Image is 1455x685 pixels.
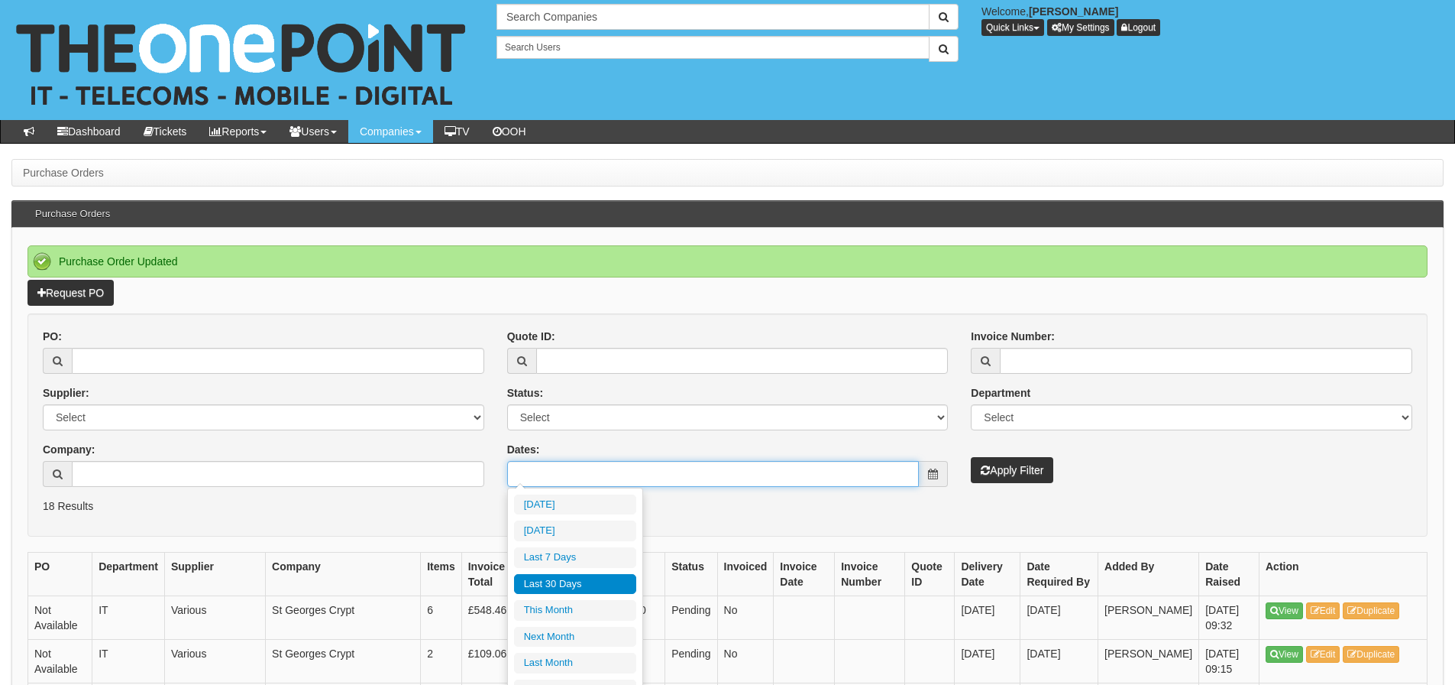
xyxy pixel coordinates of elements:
a: View [1266,602,1303,619]
td: [DATE] [955,639,1020,683]
div: Welcome, [970,4,1455,36]
td: [PERSON_NAME] [1098,596,1199,639]
td: 6 [421,596,462,639]
h3: Purchase Orders [27,201,118,227]
label: Status: [507,385,543,401]
label: Quote ID: [507,329,555,344]
a: Reports [198,120,278,143]
a: Logout [1117,19,1160,36]
th: Delivery Date [955,552,1020,596]
li: [DATE] [514,495,636,515]
th: Invoiced [717,552,774,596]
label: Supplier: [43,385,89,401]
div: Purchase Order Updated [27,245,1428,278]
th: Quote ID [905,552,955,596]
th: Date Raised [1199,552,1259,596]
td: [DATE] [955,596,1020,639]
input: Search Companies [496,4,930,30]
td: IT [92,639,165,683]
th: Department [92,552,165,596]
th: Items [421,552,462,596]
a: Edit [1306,602,1340,619]
li: [DATE] [514,521,636,541]
td: Pending [665,596,717,639]
td: Not Available [28,639,92,683]
td: 2 [421,639,462,683]
a: OOH [481,120,538,143]
th: Added By [1098,552,1199,596]
p: 18 Results [43,498,1412,514]
td: £548.46 [461,596,532,639]
li: Next Month [514,627,636,648]
label: Invoice Number: [971,329,1055,344]
li: Purchase Orders [23,165,104,180]
td: [DATE] [1020,596,1098,639]
a: Dashboard [46,120,132,143]
b: [PERSON_NAME] [1029,5,1118,18]
label: Dates: [507,442,540,457]
td: No [717,639,774,683]
td: Various [164,639,265,683]
th: Status [665,552,717,596]
td: [DATE] [1020,639,1098,683]
li: This Month [514,600,636,621]
label: Department [971,385,1030,401]
button: Quick Links [981,19,1044,36]
td: St Georges Crypt [266,596,421,639]
th: Invoice Total [461,552,532,596]
input: Search Users [496,36,930,59]
a: Duplicate [1343,646,1399,663]
th: Invoice Date [774,552,835,596]
a: Tickets [132,120,199,143]
th: Supplier [164,552,265,596]
li: Last 7 Days [514,547,636,568]
a: Edit [1306,646,1340,663]
td: Various [164,596,265,639]
a: Users [278,120,348,143]
td: [DATE] 09:32 [1199,596,1259,639]
th: Invoice Number [835,552,905,596]
a: Duplicate [1343,602,1399,619]
th: Date Required By [1020,552,1098,596]
td: £109.06 [461,639,532,683]
a: View [1266,646,1303,663]
th: PO [28,552,92,596]
a: Request PO [27,280,114,306]
td: Pending [665,639,717,683]
th: Action [1259,552,1428,596]
a: TV [433,120,481,143]
label: PO: [43,329,62,344]
li: Last 30 Days [514,574,636,595]
a: My Settings [1047,19,1114,36]
a: Companies [348,120,433,143]
td: [DATE] 09:15 [1199,639,1259,683]
td: Not Available [28,596,92,639]
td: No [717,596,774,639]
label: Company: [43,442,95,457]
th: Company [266,552,421,596]
td: St Georges Crypt [266,639,421,683]
td: [PERSON_NAME] [1098,639,1199,683]
li: Last Month [514,653,636,674]
button: Apply Filter [971,457,1053,483]
td: IT [92,596,165,639]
